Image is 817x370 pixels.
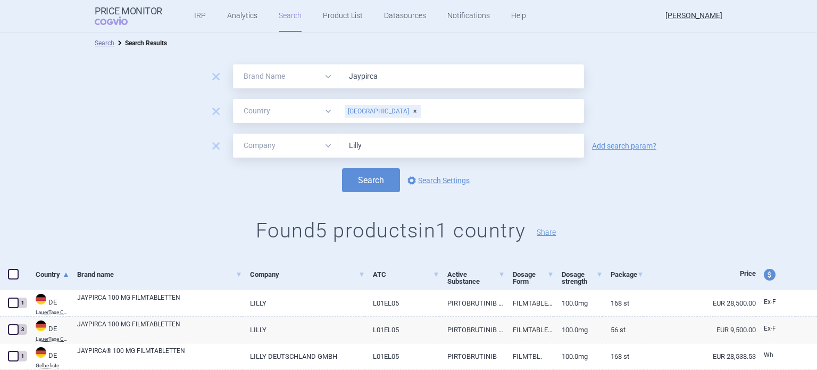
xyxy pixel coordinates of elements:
[95,6,162,17] strong: Price Monitor
[242,317,364,343] a: LILLY
[28,346,69,368] a: DEDEGelbe liste
[242,290,364,316] a: LILLY
[447,261,505,294] a: Active Substance
[95,17,143,25] span: COGVIO
[554,290,603,316] a: 100.0mg
[439,343,505,369] a: PIRTOBRUTINIB
[36,363,69,368] abbr: Gelbe liste — Gelbe Liste online database by Medizinische Medien Informations GmbH (MMI), Germany
[36,320,46,331] img: Germany
[77,261,242,287] a: Brand name
[554,343,603,369] a: 100.0mg
[756,294,795,310] a: Ex-F
[603,343,644,369] a: 168 ST
[537,228,556,236] button: Share
[28,319,69,342] a: DEDELauerTaxe CGM
[513,261,554,294] a: Dosage Form
[505,317,554,343] a: FILMTABLETTEN
[644,343,756,369] a: EUR 28,538.53
[764,351,773,359] span: Wholesale price without VAT
[603,317,644,343] a: 56 St
[77,293,242,312] a: JAYPIRCA 100 MG FILMTABLETTEN
[365,343,440,369] a: L01EL05
[405,174,470,187] a: Search Settings
[250,261,364,287] a: Company
[365,290,440,316] a: L01EL05
[28,293,69,315] a: DEDELauerTaxe CGM
[611,261,644,287] a: Package
[36,261,69,287] a: Country
[505,343,554,369] a: FILMTBL.
[242,343,364,369] a: LILLY DEUTSCHLAND GMBH
[505,290,554,316] a: FILMTABLETTEN
[345,105,421,118] div: [GEOGRAPHIC_DATA]
[114,38,167,48] li: Search Results
[18,324,27,335] div: 3
[18,351,27,361] div: 1
[756,348,795,364] a: Wh
[36,294,46,305] img: Germany
[592,142,656,150] a: Add search param?
[342,168,400,192] button: Search
[36,336,69,342] abbr: LauerTaxe CGM — Complex database for German drug information provided by commercial provider CGM ...
[764,298,776,306] span: Ex-factory price
[77,346,242,365] a: JAYPIRCA® 100 MG FILMTABLETTEN
[36,310,69,315] abbr: LauerTaxe CGM — Complex database for German drug information provided by commercial provider CGM ...
[95,39,114,47] a: Search
[603,290,644,316] a: 168 St
[18,298,27,308] div: 1
[439,290,505,316] a: PIRTOBRUTINIB 100 MG
[365,317,440,343] a: L01EL05
[95,6,162,26] a: Price MonitorCOGVIO
[644,317,756,343] a: EUR 9,500.00
[439,317,505,343] a: PIRTOBRUTINIB 100 MG
[740,269,756,277] span: Price
[644,290,756,316] a: EUR 28,500.00
[562,261,603,294] a: Dosage strength
[764,325,776,332] span: Ex-factory price
[125,39,167,47] strong: Search Results
[373,261,440,287] a: ATC
[95,38,114,48] li: Search
[77,319,242,339] a: JAYPIRCA 100 MG FILMTABLETTEN
[554,317,603,343] a: 100.0mg
[756,321,795,337] a: Ex-F
[36,347,46,358] img: Germany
